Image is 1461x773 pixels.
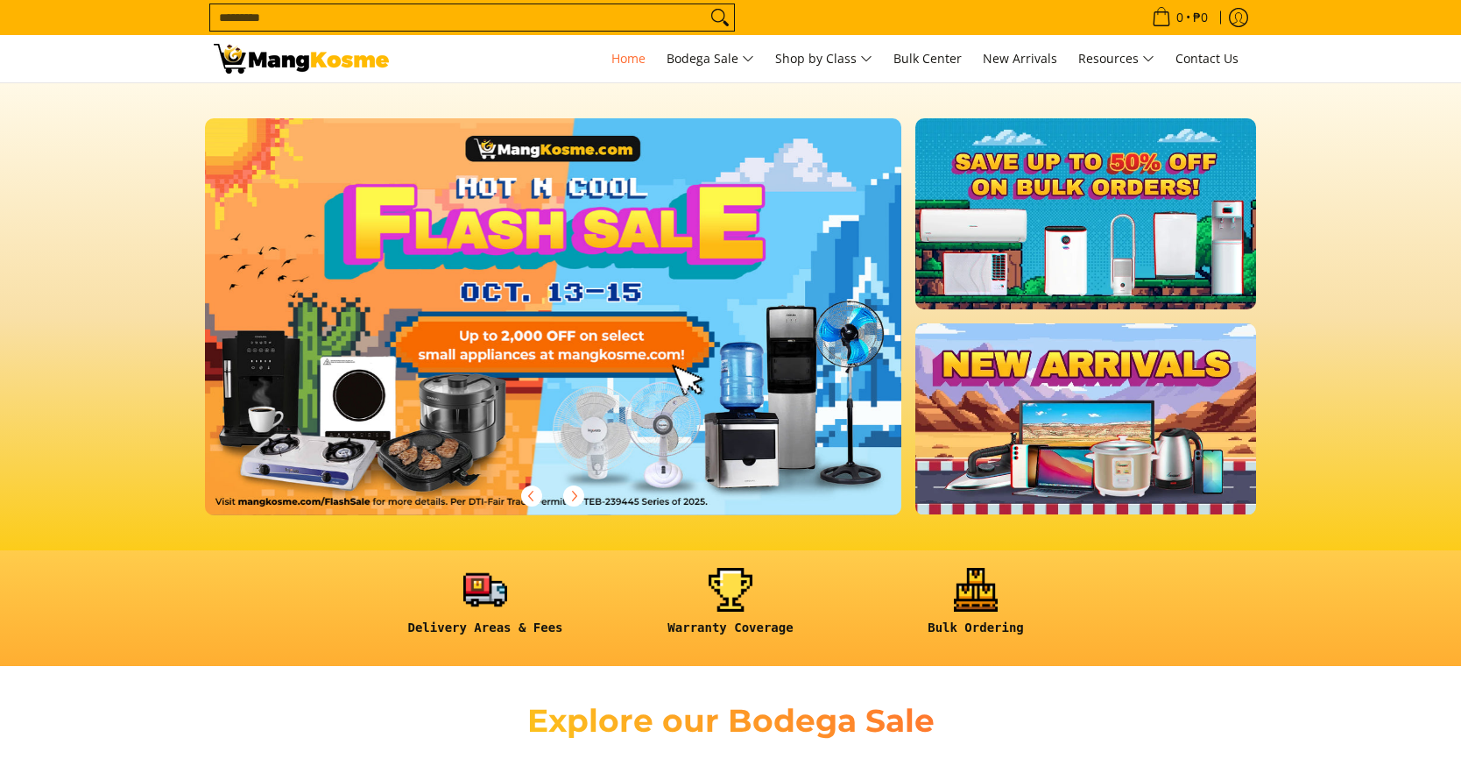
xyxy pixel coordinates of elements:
[1190,11,1210,24] span: ₱0
[1078,48,1154,70] span: Resources
[476,701,985,741] h2: Explore our Bodega Sale
[512,477,551,515] button: Previous
[1175,50,1239,67] span: Contact Us
[766,35,881,82] a: Shop by Class
[1167,35,1247,82] a: Contact Us
[617,568,844,649] a: <h6><strong>Warranty Coverage</strong></h6>
[775,48,872,70] span: Shop by Class
[406,35,1247,82] nav: Main Menu
[658,35,763,82] a: Bodega Sale
[205,118,957,543] a: More
[983,50,1057,67] span: New Arrivals
[1147,8,1213,27] span: •
[885,35,970,82] a: Bulk Center
[554,477,593,515] button: Next
[214,44,389,74] img: Mang Kosme: Your Home Appliances Warehouse Sale Partner!
[603,35,654,82] a: Home
[862,568,1090,649] a: <h6><strong>Bulk Ordering</strong></h6>
[1069,35,1163,82] a: Resources
[706,4,734,31] button: Search
[1174,11,1186,24] span: 0
[893,50,962,67] span: Bulk Center
[667,48,754,70] span: Bodega Sale
[974,35,1066,82] a: New Arrivals
[371,568,599,649] a: <h6><strong>Delivery Areas & Fees</strong></h6>
[611,50,646,67] span: Home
